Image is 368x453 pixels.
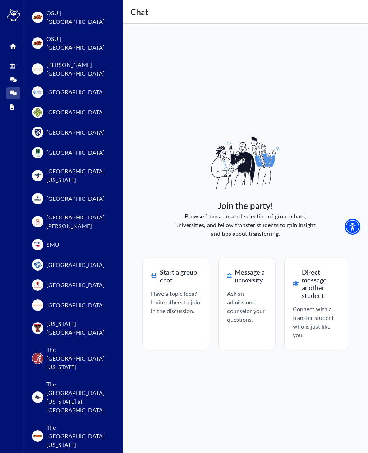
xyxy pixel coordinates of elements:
[46,320,112,337] span: [US_STATE][GEOGRAPHIC_DATA]
[32,147,43,158] img: item-logo
[32,216,43,227] img: item-logo
[46,301,105,309] span: [GEOGRAPHIC_DATA]
[28,189,116,209] button: item-logo[GEOGRAPHIC_DATA]
[28,376,116,419] button: item-logoThe [GEOGRAPHIC_DATA][US_STATE] at [GEOGRAPHIC_DATA]
[28,102,116,122] button: item-logo[GEOGRAPHIC_DATA]
[46,423,112,449] span: The [GEOGRAPHIC_DATA][US_STATE]
[32,127,43,138] img: item-logo
[32,170,43,181] img: item-logo
[46,345,112,371] span: The [GEOGRAPHIC_DATA][US_STATE]
[293,305,340,339] span: Connect with a transfer student who is just like you.
[28,209,116,235] button: item-logo[GEOGRAPHIC_DATA][PERSON_NAME]
[28,122,116,142] button: item-logo[GEOGRAPHIC_DATA]
[32,430,43,442] img: item-logo
[46,35,112,52] span: OSU | [GEOGRAPHIC_DATA]
[28,275,116,295] button: item-logo[GEOGRAPHIC_DATA]
[28,30,116,56] button: item-logoOSU | [GEOGRAPHIC_DATA]
[28,163,116,189] button: item-logo[GEOGRAPHIC_DATA][US_STATE]
[32,107,43,118] img: item-logo
[46,128,105,137] span: [GEOGRAPHIC_DATA]
[28,295,116,315] button: item-logo[GEOGRAPHIC_DATA]
[32,12,43,23] img: item-logo
[28,142,116,163] button: item-logo[GEOGRAPHIC_DATA]
[32,279,43,291] img: item-logo
[46,167,112,184] span: [GEOGRAPHIC_DATA][US_STATE]
[151,268,201,284] h2: Start a group chat
[46,240,59,249] span: SMU
[227,289,267,324] span: Ask an admissions counselor your questions.
[32,193,43,204] img: item-logo
[28,56,116,82] button: item-logo[PERSON_NAME][GEOGRAPHIC_DATA]
[28,255,116,275] button: item-logo[GEOGRAPHIC_DATA]
[7,9,20,21] img: logo
[46,108,105,117] span: [GEOGRAPHIC_DATA]
[175,212,316,238] span: Browse from a curated selection of group chats, universities, and fellow transfer students to gai...
[151,289,201,315] span: Have a topic idea? Invite others to join in the discussion.
[46,148,105,157] span: [GEOGRAPHIC_DATA]
[32,391,43,403] img: item-logo
[28,315,116,341] button: item-logo[US_STATE][GEOGRAPHIC_DATA]
[218,199,273,212] span: Join the party!
[32,86,43,98] img: item-logo
[209,127,281,199] img: join-party
[28,235,116,255] button: item-logoSMU
[46,261,105,269] span: [GEOGRAPHIC_DATA]
[32,259,43,271] img: item-logo
[46,88,105,96] span: [GEOGRAPHIC_DATA]
[46,281,105,289] span: [GEOGRAPHIC_DATA]
[28,82,116,102] button: item-logo[GEOGRAPHIC_DATA]
[46,380,112,415] span: The [GEOGRAPHIC_DATA][US_STATE] at [GEOGRAPHIC_DATA]
[28,341,116,376] button: item-logoThe [GEOGRAPHIC_DATA][US_STATE]
[227,268,267,284] h2: Message a university
[46,60,112,78] span: [PERSON_NAME][GEOGRAPHIC_DATA]
[46,194,105,203] span: [GEOGRAPHIC_DATA]
[293,268,340,299] h2: Direct message another student
[32,239,43,250] img: item-logo
[345,219,360,235] div: Accessibility Menu
[32,37,43,49] img: item-logo
[28,4,116,30] button: item-logoOSU | [GEOGRAPHIC_DATA]
[46,213,112,230] span: [GEOGRAPHIC_DATA][PERSON_NAME]
[32,353,43,364] img: item-logo
[46,9,112,26] span: OSU | [GEOGRAPHIC_DATA]
[32,322,43,334] img: item-logo
[32,299,43,311] img: item-logo
[32,63,43,75] img: item-logo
